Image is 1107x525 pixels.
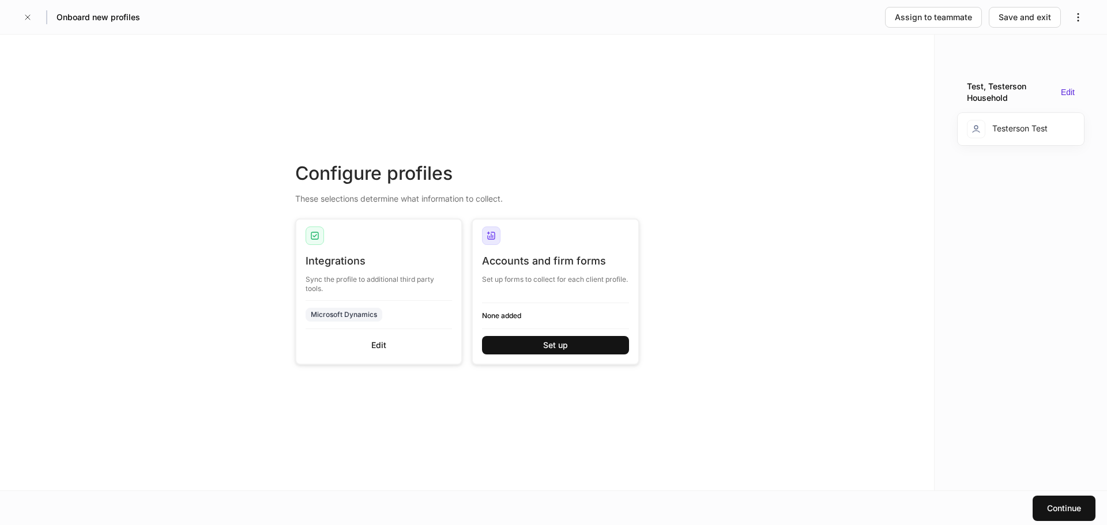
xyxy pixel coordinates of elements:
[295,161,639,186] div: Configure profiles
[482,310,629,321] h6: None added
[895,12,972,23] div: Assign to teammate
[306,336,453,354] button: Edit
[1061,88,1075,97] button: Edit
[311,309,377,320] div: Microsoft Dynamics
[371,339,386,351] div: Edit
[999,12,1051,23] div: Save and exit
[482,336,629,354] button: Set up
[543,339,568,351] div: Set up
[885,7,982,28] button: Assign to teammate
[482,254,629,268] div: Accounts and firm forms
[295,186,639,205] div: These selections determine what information to collect.
[967,81,1056,104] div: Test, Testerson Household
[967,120,1048,138] div: Testerson Test
[57,12,140,23] h5: Onboard new profiles
[306,254,453,268] div: Integrations
[306,268,453,293] div: Sync the profile to additional third party tools.
[1047,503,1081,514] div: Continue
[482,268,629,284] div: Set up forms to collect for each client profile.
[989,7,1061,28] button: Save and exit
[1033,496,1095,521] button: Continue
